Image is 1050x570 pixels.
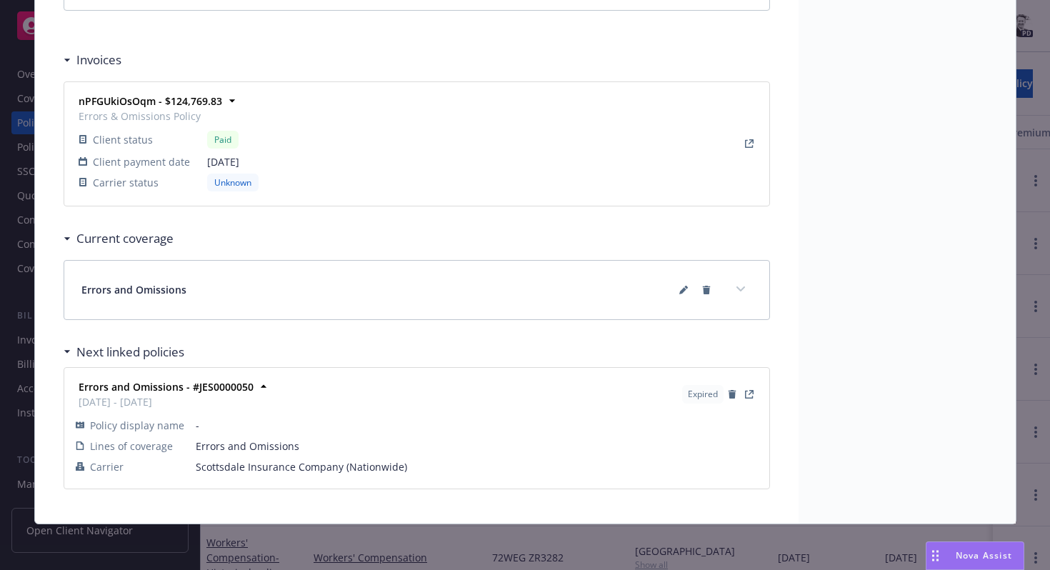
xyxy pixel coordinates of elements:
span: Client status [93,132,153,147]
button: expand content [729,278,752,301]
a: View Policy [741,386,758,403]
h3: Current coverage [76,229,174,248]
span: Nova Assist [956,549,1012,561]
span: [DATE] [207,154,259,169]
div: Current coverage [64,229,174,248]
span: Carrier [90,459,124,474]
span: Lines of coverage [90,439,173,454]
strong: nPFGUkiOsOqm - $124,769.83 [79,94,222,108]
span: Client payment date [93,154,190,169]
div: Invoices [64,51,121,69]
span: Errors and Omissions [196,439,758,454]
div: Unknown [207,174,259,191]
div: Errors and Omissionsexpand content [64,261,769,319]
span: Errors and Omissions [81,282,186,297]
span: Scottsdale Insurance Company (Nationwide) [196,459,758,474]
span: Errors & Omissions Policy [79,109,259,124]
span: Carrier status [93,175,159,190]
div: Next linked policies [64,343,184,361]
h3: Next linked policies [76,343,184,361]
span: Policy display name [90,418,184,433]
span: [DATE] - [DATE] [79,394,254,409]
a: View Invoice [741,135,758,152]
div: Drag to move [926,542,944,569]
strong: Errors and Omissions - #JES0000050 [79,380,254,394]
h3: Invoices [76,51,121,69]
div: Paid [207,131,239,149]
button: Nova Assist [926,541,1024,570]
span: - [196,418,758,433]
span: Expired [688,388,718,401]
